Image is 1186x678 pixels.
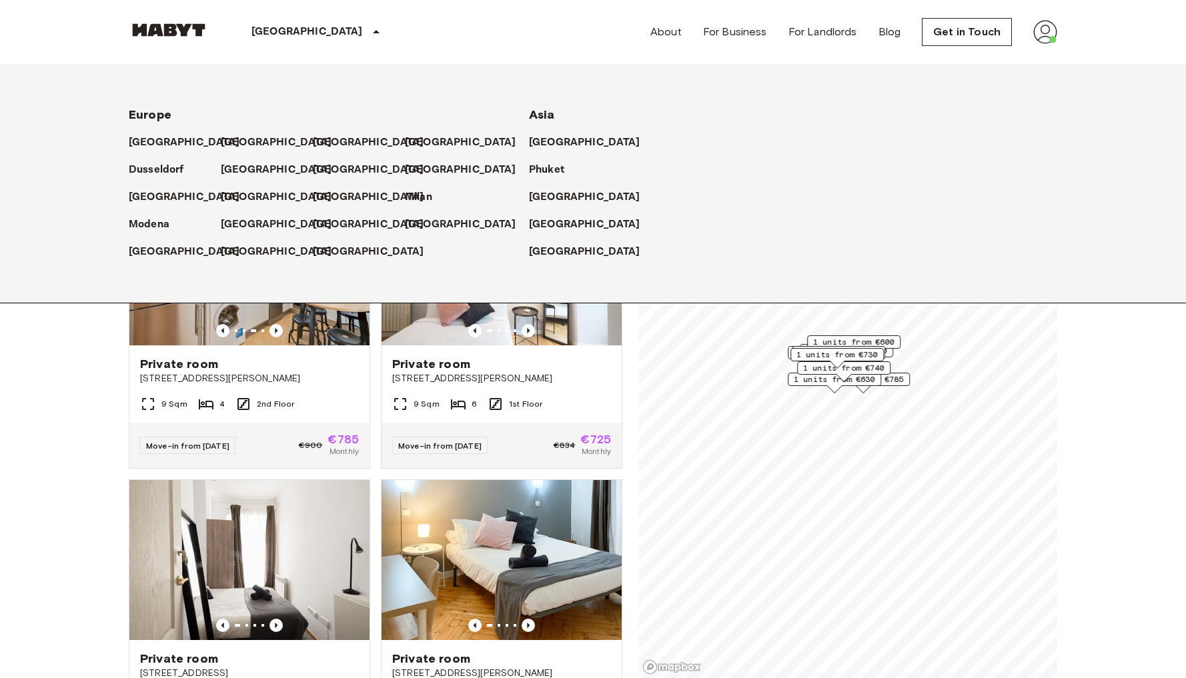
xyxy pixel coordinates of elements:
[468,619,482,632] button: Previous image
[405,217,516,233] p: [GEOGRAPHIC_DATA]
[803,362,884,374] span: 1 units from €740
[216,324,229,337] button: Previous image
[216,619,229,632] button: Previous image
[328,433,359,445] span: €785
[299,439,323,451] span: €900
[140,372,359,385] span: [STREET_ADDRESS][PERSON_NAME]
[129,189,253,205] a: [GEOGRAPHIC_DATA]
[414,398,440,410] span: 9 Sqm
[797,361,891,382] div: Map marker
[129,107,171,122] span: Europe
[807,335,901,356] div: Map marker
[582,445,611,457] span: Monthly
[792,346,885,367] div: Map marker
[219,398,225,410] span: 4
[313,217,438,233] a: [GEOGRAPHIC_DATA]
[405,189,432,205] p: Milan
[392,372,611,385] span: [STREET_ADDRESS][PERSON_NAME]
[129,162,184,178] p: Dusseldorf
[529,135,654,151] a: [GEOGRAPHIC_DATA]
[796,349,878,361] span: 1 units from €730
[161,398,187,410] span: 9 Sqm
[313,244,438,260] a: [GEOGRAPHIC_DATA]
[405,217,530,233] a: [GEOGRAPHIC_DATA]
[405,135,530,151] a: [GEOGRAPHIC_DATA]
[529,217,654,233] a: [GEOGRAPHIC_DATA]
[140,651,218,667] span: Private room
[129,244,240,260] p: [GEOGRAPHIC_DATA]
[580,433,611,445] span: €725
[703,24,767,40] a: For Business
[405,162,530,178] a: [GEOGRAPHIC_DATA]
[798,347,879,359] span: 1 units from €515
[790,348,884,369] div: Map marker
[794,373,875,385] span: 1 units from €630
[313,162,424,178] p: [GEOGRAPHIC_DATA]
[313,189,424,205] p: [GEOGRAPHIC_DATA]
[472,398,477,410] span: 6
[405,162,516,178] p: [GEOGRAPHIC_DATA]
[221,162,332,178] p: [GEOGRAPHIC_DATA]
[1033,20,1057,44] img: avatar
[522,324,535,337] button: Previous image
[529,189,654,205] a: [GEOGRAPHIC_DATA]
[529,135,640,151] p: [GEOGRAPHIC_DATA]
[650,24,682,40] a: About
[529,162,564,178] p: Phuket
[129,244,253,260] a: [GEOGRAPHIC_DATA]
[529,244,654,260] a: [GEOGRAPHIC_DATA]
[509,398,542,410] span: 1st Floor
[788,24,857,40] a: For Landlords
[405,135,516,151] p: [GEOGRAPHIC_DATA]
[330,445,359,457] span: Monthly
[221,135,332,151] p: [GEOGRAPHIC_DATA]
[313,244,424,260] p: [GEOGRAPHIC_DATA]
[129,23,209,37] img: Habyt
[129,189,240,205] p: [GEOGRAPHIC_DATA]
[313,189,438,205] a: [GEOGRAPHIC_DATA]
[554,439,576,451] span: €834
[642,659,701,675] a: Mapbox logo
[129,480,370,640] img: Marketing picture of unit ES-15-029-001-03H
[529,162,578,178] a: Phuket
[806,345,887,357] span: 1 units from €700
[129,185,370,469] a: Previous imagePrevious imagePrivate room[STREET_ADDRESS][PERSON_NAME]9 Sqm42nd FloorMove-in from ...
[529,217,640,233] p: [GEOGRAPHIC_DATA]
[529,189,640,205] p: [GEOGRAPHIC_DATA]
[129,217,183,233] a: Modena
[269,324,283,337] button: Previous image
[313,162,438,178] a: [GEOGRAPHIC_DATA]
[129,135,240,151] p: [GEOGRAPHIC_DATA]
[313,135,438,151] a: [GEOGRAPHIC_DATA]
[221,244,332,260] p: [GEOGRAPHIC_DATA]
[398,441,482,451] span: Move-in from [DATE]
[800,344,893,365] div: Map marker
[221,135,346,151] a: [GEOGRAPHIC_DATA]
[221,189,332,205] p: [GEOGRAPHIC_DATA]
[221,189,346,205] a: [GEOGRAPHIC_DATA]
[382,480,622,640] img: Marketing picture of unit ES-15-001-001-05H
[813,336,895,348] span: 1 units from €600
[251,24,363,40] p: [GEOGRAPHIC_DATA]
[529,107,555,122] span: Asia
[257,398,294,410] span: 2nd Floor
[468,324,482,337] button: Previous image
[381,185,622,469] a: Marketing picture of unit ES-15-001-001-01HPrevious imagePrevious imagePrivate room[STREET_ADDRES...
[822,373,904,385] span: 1 units from €785
[221,217,332,233] p: [GEOGRAPHIC_DATA]
[788,373,881,393] div: Map marker
[878,24,901,40] a: Blog
[405,189,446,205] a: Milan
[140,356,218,372] span: Private room
[392,651,470,667] span: Private room
[788,346,881,367] div: Map marker
[146,441,229,451] span: Move-in from [DATE]
[313,217,424,233] p: [GEOGRAPHIC_DATA]
[129,135,253,151] a: [GEOGRAPHIC_DATA]
[129,217,169,233] p: Modena
[313,135,424,151] p: [GEOGRAPHIC_DATA]
[221,244,346,260] a: [GEOGRAPHIC_DATA]
[129,162,197,178] a: Dusseldorf
[392,356,470,372] span: Private room
[221,217,346,233] a: [GEOGRAPHIC_DATA]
